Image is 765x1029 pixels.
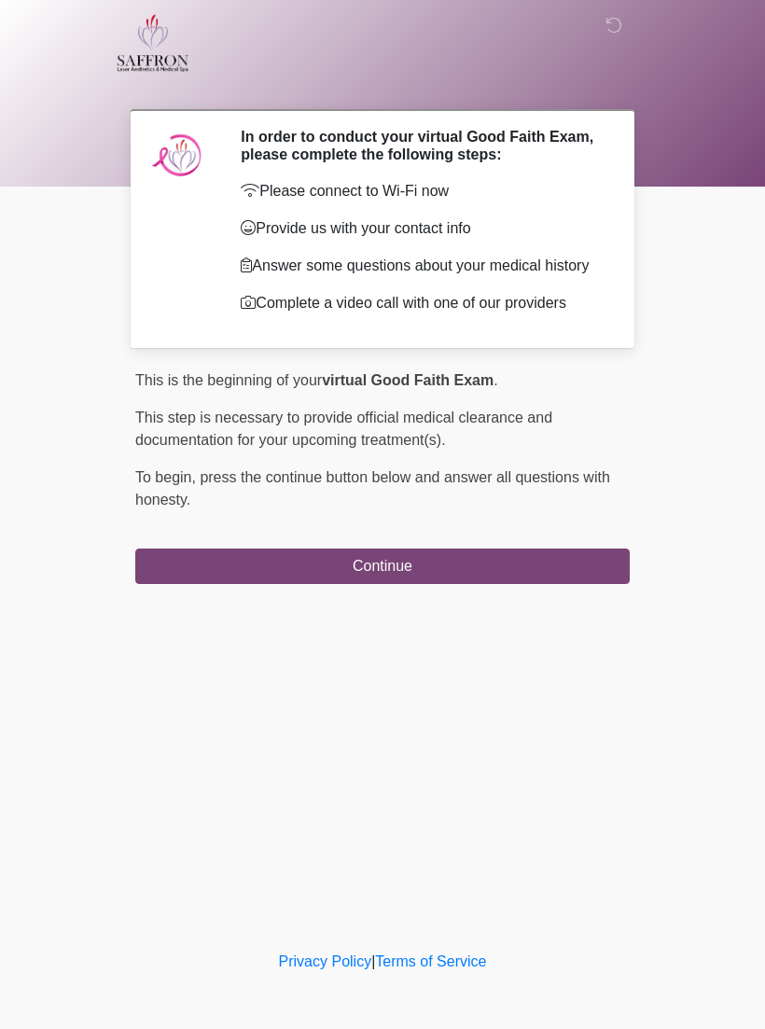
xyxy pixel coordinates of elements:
[135,549,630,584] button: Continue
[117,14,189,72] img: Saffron Laser Aesthetics and Medical Spa Logo
[241,180,602,202] p: Please connect to Wi-Fi now
[135,469,200,485] span: To begin,
[241,128,602,163] h2: In order to conduct your virtual Good Faith Exam, please complete the following steps:
[241,217,602,240] p: Provide us with your contact info
[135,410,552,448] span: This step is necessary to provide official medical clearance and documentation for your upcoming ...
[322,372,494,388] strong: virtual Good Faith Exam
[135,469,610,508] span: press the continue button below and answer all questions with honesty.
[371,953,375,969] a: |
[135,372,322,388] span: This is the beginning of your
[241,255,602,277] p: Answer some questions about your medical history
[494,372,497,388] span: .
[279,953,372,969] a: Privacy Policy
[149,128,205,184] img: Agent Avatar
[241,292,602,314] p: Complete a video call with one of our providers
[375,953,486,969] a: Terms of Service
